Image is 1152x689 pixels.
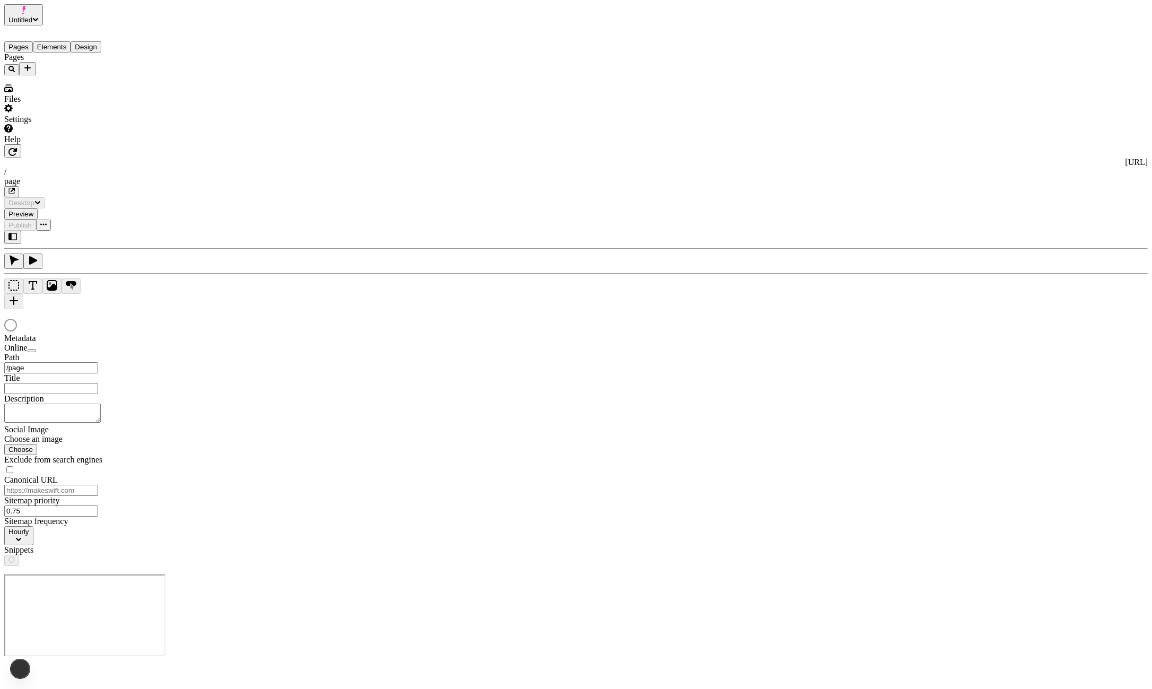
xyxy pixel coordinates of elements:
[4,373,20,382] span: Title
[4,94,131,104] div: Files
[4,526,33,545] button: Hourly
[23,278,42,294] button: Text
[33,41,71,53] button: Elements
[8,221,32,229] span: Publish
[4,115,131,124] div: Settings
[4,574,165,656] iframe: Cookie Feature Detection
[4,444,37,455] button: Choose
[4,4,43,25] button: Untitled
[8,528,29,536] span: Hourly
[4,334,131,343] div: Metadata
[61,278,81,294] button: Button
[4,475,58,484] span: Canonical URL
[4,53,131,62] div: Pages
[4,197,45,208] button: Desktop
[4,485,98,496] input: https://makeswift.com
[42,278,61,294] button: Image
[4,545,131,555] div: Snippets
[4,41,33,53] button: Pages
[4,177,1148,186] div: page
[4,167,1148,177] div: /
[71,41,101,53] button: Design
[4,208,38,220] button: Preview
[4,394,44,403] span: Description
[4,343,28,352] span: Online
[8,16,32,24] span: Untitled
[4,278,23,294] button: Box
[8,210,33,218] span: Preview
[8,199,34,207] span: Desktop
[4,434,131,444] div: Choose an image
[19,62,36,75] button: Add new
[4,220,36,231] button: Publish
[4,135,131,144] div: Help
[4,455,102,464] span: Exclude from search engines
[4,517,68,526] span: Sitemap frequency
[4,425,49,434] span: Social Image
[4,353,19,362] span: Path
[4,496,59,505] span: Sitemap priority
[4,158,1148,167] div: [URL]
[8,446,33,453] span: Choose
